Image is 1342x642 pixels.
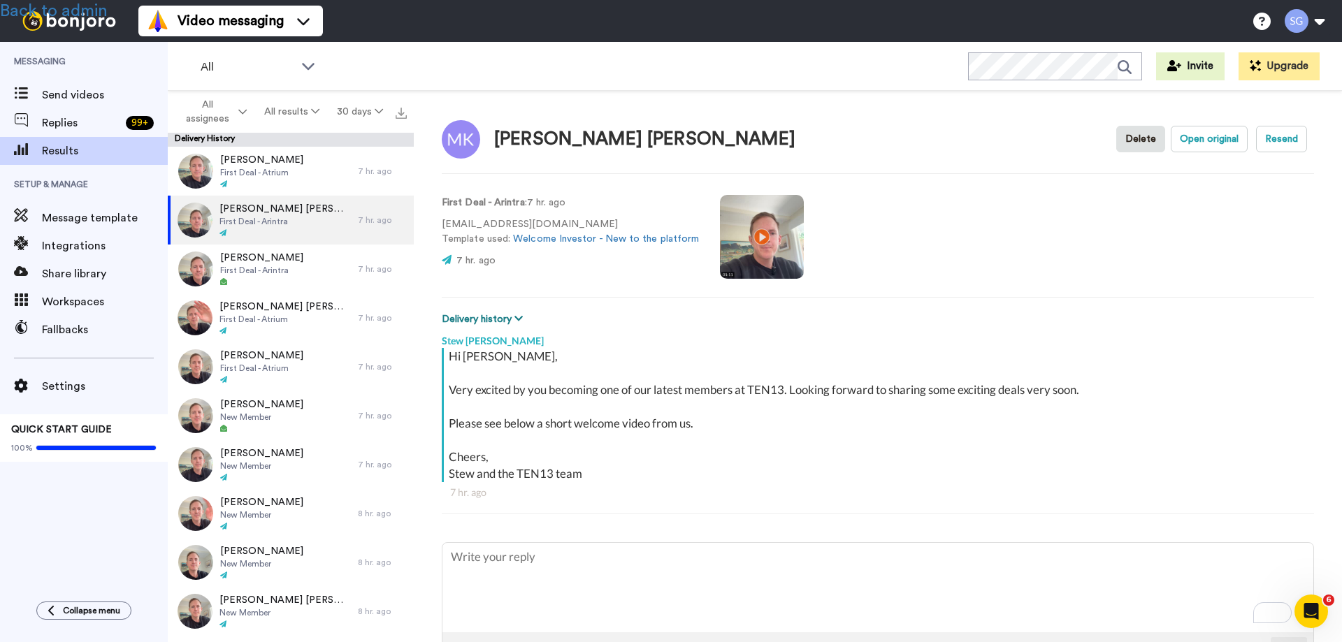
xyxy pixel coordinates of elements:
[220,265,303,276] span: First Deal - Arintra
[178,447,213,482] img: b17faca6-e2d4-454f-9b9d-3c0f4977b039-thumb.jpg
[42,87,168,103] span: Send videos
[178,251,213,286] img: 9ce71551-31c0-4ba0-ac18-3d8e38cf73e7-thumb.jpg
[1256,126,1307,152] button: Resend
[1294,594,1328,628] iframe: Intercom live chat
[42,321,168,338] span: Fallbacks
[442,327,1314,348] div: Stew [PERSON_NAME]
[147,10,169,32] img: vm-color.svg
[178,203,212,238] img: 078f8af9-6c93-4cb9-999f-a81db42f1a4f-thumb.jpg
[456,256,496,265] span: 7 hr. ago
[179,98,236,126] span: All assignees
[168,196,414,245] a: [PERSON_NAME] [PERSON_NAME]First Deal - Arintra7 hr. ago
[178,496,213,531] img: 72a7eaf6-ffa0-47cd-8e5e-1d48fdf0abba-thumb.jpg
[219,607,351,618] span: New Member
[220,558,303,569] span: New Member
[220,495,303,509] span: [PERSON_NAME]
[358,361,407,372] div: 7 hr. ago
[11,425,112,435] span: QUICK START GUIDE
[42,293,168,310] span: Workspaces
[178,300,212,335] img: 9abfda9b-6f17-418c-b799-c46a98d2587d-thumb.jpg
[63,605,120,616] span: Collapse menu
[168,147,414,196] a: [PERSON_NAME]First Deal - Atrium7 hr. ago
[358,557,407,568] div: 8 hr. ago
[42,210,168,226] span: Message template
[220,363,303,374] span: First Deal - Atrium
[168,245,414,293] a: [PERSON_NAME]First Deal - Arintra7 hr. ago
[168,587,414,636] a: [PERSON_NAME] [PERSON_NAME]New Member8 hr. ago
[358,606,407,617] div: 8 hr. ago
[219,593,351,607] span: [PERSON_NAME] [PERSON_NAME]
[168,342,414,391] a: [PERSON_NAME]First Deal - Atrium7 hr. ago
[358,312,407,323] div: 7 hr. ago
[220,544,303,558] span: [PERSON_NAME]
[450,486,1306,499] div: 7 hr. ago
[1239,52,1320,80] button: Upgrade
[442,196,699,210] p: : 7 hr. ago
[220,167,303,178] span: First Deal - Atrium
[358,459,407,470] div: 7 hr. ago
[219,202,351,216] span: [PERSON_NAME] [PERSON_NAME]
[178,545,213,580] img: 845f3311-69a1-4882-af75-332bbddfd205-thumb.jpg
[178,398,213,433] img: b9d5070d-9441-4618-b70a-b7e7d7cc0262-thumb.jpg
[168,133,414,147] div: Delivery History
[11,442,33,453] span: 100%
[219,300,351,314] span: [PERSON_NAME] [PERSON_NAME]
[391,101,411,122] button: Export all results that match these filters now.
[42,265,168,282] span: Share library
[168,489,414,538] a: [PERSON_NAME]New Member8 hr. ago
[358,214,407,226] div: 7 hr. ago
[220,509,303,520] span: New Member
[42,238,168,254] span: Integrations
[178,349,213,384] img: 81477ba6-e4aa-41f1-ba46-f61065d9a47b-thumb.jpg
[219,216,351,227] span: First Deal - Arintra
[220,251,303,265] span: [PERSON_NAME]
[494,129,795,149] div: [PERSON_NAME] [PERSON_NAME]
[442,543,1313,632] textarea: To enrich screen reader interactions, please activate Accessibility in Grammarly extension settings
[220,397,303,411] span: [PERSON_NAME]
[36,601,131,620] button: Collapse menu
[1156,52,1225,80] button: Invite
[256,99,329,124] button: All results
[1323,594,1334,606] span: 6
[513,234,699,244] a: Welcome Investor - New to the platform
[328,99,391,124] button: 30 days
[168,538,414,587] a: [PERSON_NAME]New Member8 hr. ago
[442,120,480,159] img: Image of Manoj Kumar Bhatt
[219,314,351,325] span: First Deal - Atrium
[1116,126,1165,152] button: Delete
[171,92,256,131] button: All assignees
[358,263,407,275] div: 7 hr. ago
[42,378,168,395] span: Settings
[442,312,527,327] button: Delivery history
[358,166,407,177] div: 7 hr. ago
[220,153,303,167] span: [PERSON_NAME]
[220,446,303,460] span: [PERSON_NAME]
[449,348,1311,482] div: Hi [PERSON_NAME], Very excited by you becoming one of our latest members at TEN13. Looking forwar...
[220,460,303,472] span: New Member
[201,59,294,75] span: All
[42,143,168,159] span: Results
[220,349,303,363] span: [PERSON_NAME]
[442,217,699,247] p: [EMAIL_ADDRESS][DOMAIN_NAME] Template used:
[178,11,284,31] span: Video messaging
[126,116,154,130] div: 99 +
[396,108,407,119] img: export.svg
[358,410,407,421] div: 7 hr. ago
[220,411,303,423] span: New Member
[168,440,414,489] a: [PERSON_NAME]New Member7 hr. ago
[168,391,414,440] a: [PERSON_NAME]New Member7 hr. ago
[178,154,213,189] img: 2d8a5c26-ebef-4c5f-be81-a28784a1e0fa-thumb.jpg
[1171,126,1248,152] button: Open original
[358,508,407,519] div: 8 hr. ago
[168,293,414,342] a: [PERSON_NAME] [PERSON_NAME]First Deal - Atrium7 hr. ago
[42,115,120,131] span: Replies
[442,198,525,207] strong: First Deal - Arintra
[178,594,212,629] img: a85d283c-56a2-49b3-b78a-0432c6f97f08-thumb.jpg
